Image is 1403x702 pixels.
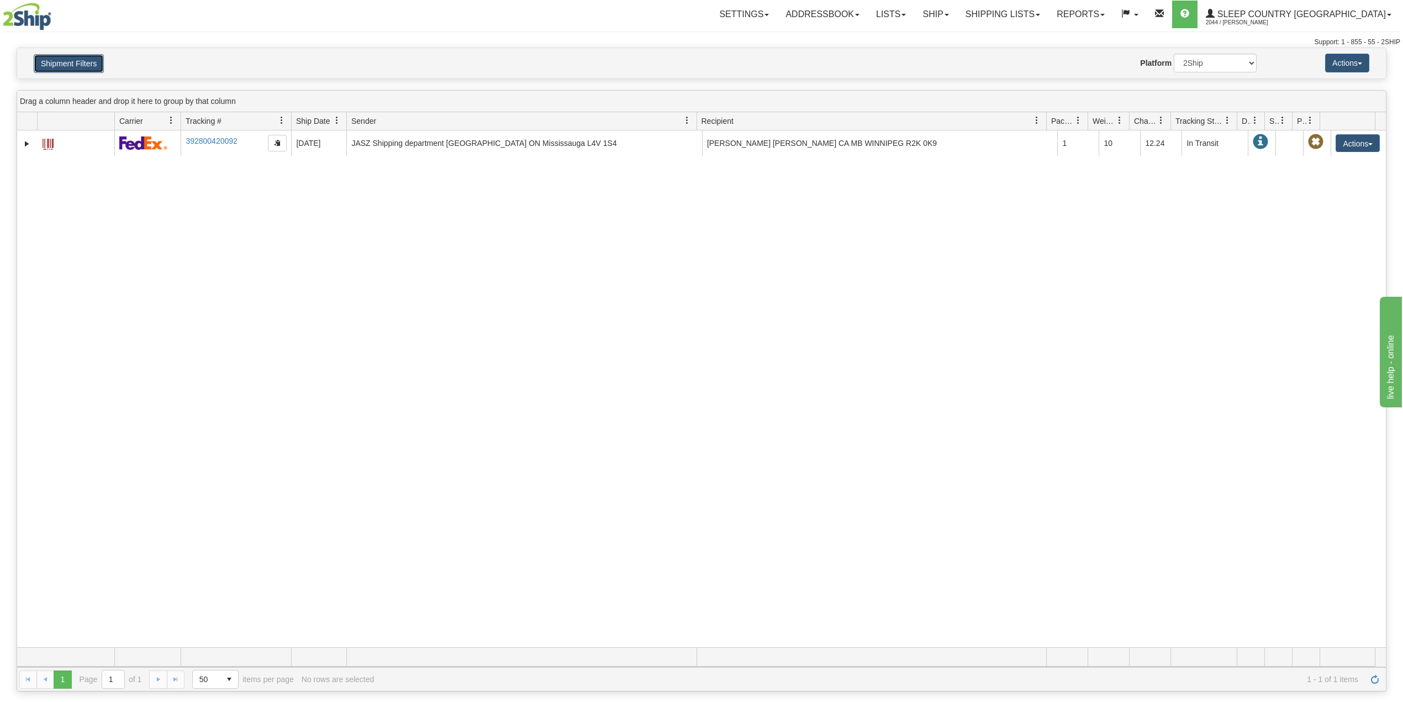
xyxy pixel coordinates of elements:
td: In Transit [1182,130,1248,156]
div: live help - online [8,7,102,20]
span: 1 - 1 of 1 items [382,675,1358,684]
a: Refresh [1366,670,1384,688]
span: Pickup Status [1297,116,1306,127]
img: 2 - FedEx Express® [119,136,167,150]
td: [PERSON_NAME] [PERSON_NAME] CA MB WINNIPEG R2K 0K9 [702,130,1058,156]
span: Charge [1134,116,1157,127]
a: Settings [711,1,777,28]
button: Copy to clipboard [268,135,287,151]
a: Weight filter column settings [1110,111,1129,130]
a: Label [43,134,54,151]
span: In Transit [1253,134,1268,150]
span: Tracking Status [1175,116,1223,127]
span: Sleep Country [GEOGRAPHIC_DATA] [1215,9,1386,19]
a: Lists [868,1,914,28]
a: Addressbook [777,1,868,28]
td: [DATE] [291,130,346,156]
a: Recipient filter column settings [1027,111,1046,130]
a: Ship Date filter column settings [328,111,346,130]
span: Ship Date [296,116,330,127]
a: Ship [914,1,957,28]
a: Sleep Country [GEOGRAPHIC_DATA] 2044 / [PERSON_NAME] [1198,1,1400,28]
a: Tracking Status filter column settings [1218,111,1237,130]
span: 2044 / [PERSON_NAME] [1206,17,1289,28]
input: Page 1 [102,670,124,688]
span: Sender [351,116,376,127]
span: select [220,670,238,688]
img: logo2044.jpg [3,3,51,30]
iframe: chat widget [1378,295,1402,407]
span: Shipment Issues [1269,116,1279,127]
span: Page of 1 [80,670,142,689]
button: Shipment Filters [34,54,104,73]
span: 50 [199,674,214,685]
a: Shipment Issues filter column settings [1273,111,1292,130]
div: grid grouping header [17,91,1386,112]
button: Actions [1325,54,1369,72]
a: Delivery Status filter column settings [1246,111,1264,130]
a: Packages filter column settings [1069,111,1088,130]
button: Actions [1336,134,1380,152]
span: Weight [1093,116,1116,127]
a: Pickup Status filter column settings [1301,111,1320,130]
a: Expand [22,138,33,149]
td: 1 [1057,130,1099,156]
span: Page sizes drop down [192,670,239,689]
a: 392800420092 [186,137,237,145]
div: Support: 1 - 855 - 55 - 2SHIP [3,38,1400,47]
label: Platform [1140,57,1172,69]
td: JASZ Shipping department [GEOGRAPHIC_DATA] ON Mississauga L4V 1S4 [346,130,702,156]
span: Delivery Status [1242,116,1251,127]
a: Reports [1048,1,1113,28]
a: Sender filter column settings [678,111,697,130]
span: Packages [1051,116,1074,127]
a: Shipping lists [957,1,1048,28]
a: Tracking # filter column settings [272,111,291,130]
span: Tracking # [186,116,221,127]
span: Carrier [119,116,143,127]
a: Charge filter column settings [1152,111,1170,130]
a: Carrier filter column settings [162,111,181,130]
div: No rows are selected [302,675,375,684]
span: Page 1 [54,670,71,688]
span: Recipient [701,116,734,127]
span: Pickup Not Assigned [1308,134,1323,150]
span: items per page [192,670,294,689]
td: 10 [1099,130,1140,156]
td: 12.24 [1140,130,1182,156]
